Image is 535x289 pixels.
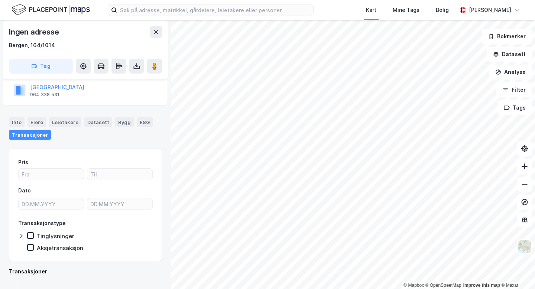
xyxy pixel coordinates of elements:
iframe: Chat Widget [498,253,535,289]
div: Tinglysninger [37,233,74,240]
button: Datasett [487,47,532,62]
a: Mapbox [403,283,424,288]
div: Pris [18,158,28,167]
div: Leietakere [49,117,81,127]
img: Z [518,240,532,254]
div: ESG [137,117,153,127]
div: Bolig [436,6,449,14]
input: Søk på adresse, matrikkel, gårdeiere, leietakere eller personer [117,4,313,16]
button: Tag [9,59,73,74]
button: Filter [496,82,532,97]
input: Fra [19,169,84,180]
div: 964 338 531 [30,92,59,98]
div: Aksjetransaksjon [37,244,83,251]
div: Info [9,117,25,127]
div: [PERSON_NAME] [469,6,511,14]
div: Transaksjoner [9,267,162,276]
div: Eiere [27,117,46,127]
a: OpenStreetMap [425,283,461,288]
div: Kart [366,6,376,14]
div: Transaksjonstype [18,219,66,228]
button: Tags [497,100,532,115]
input: Til [87,169,152,180]
div: Bygg [115,117,134,127]
div: Bergen, 164/1014 [9,41,55,50]
div: Kontrollprogram for chat [498,253,535,289]
img: logo.f888ab2527a4732fd821a326f86c7f29.svg [12,3,90,16]
div: Dato [18,186,31,195]
div: Mine Tags [393,6,419,14]
div: Datasett [84,117,112,127]
div: Transaksjoner [9,130,51,140]
input: DD.MM.YYYY [87,198,152,210]
input: DD.MM.YYYY [19,198,84,210]
button: Analyse [489,65,532,79]
div: Ingen adresse [9,26,60,38]
button: Bokmerker [482,29,532,44]
a: Improve this map [463,283,500,288]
